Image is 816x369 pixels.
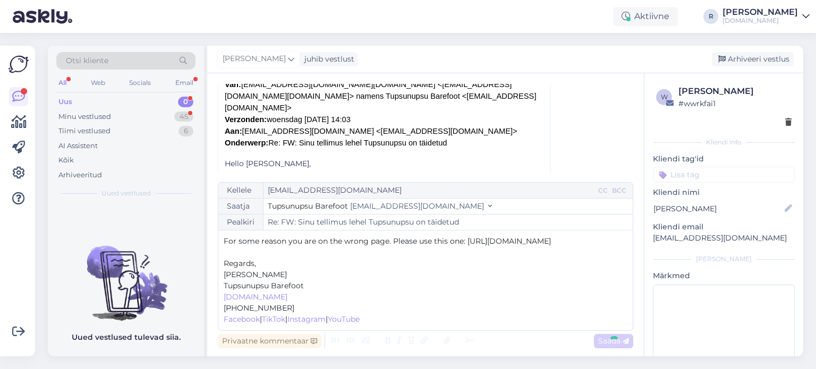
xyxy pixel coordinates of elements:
[661,93,668,101] span: w
[653,221,795,233] p: Kliendi email
[653,254,795,264] div: [PERSON_NAME]
[101,188,151,198] span: Uued vestlused
[300,54,354,65] div: juhib vestlust
[225,159,311,168] span: Hello [PERSON_NAME],
[66,55,108,66] span: Otsi kliente
[58,141,98,151] div: AI Assistent
[56,76,69,90] div: All
[678,98,792,109] div: # wwrkfai1
[178,126,193,136] div: 6
[678,85,792,98] div: [PERSON_NAME]
[722,8,798,16] div: [PERSON_NAME]
[223,53,286,65] span: [PERSON_NAME]
[653,270,795,281] p: Märkmed
[174,111,193,122] div: 45
[58,97,72,107] div: Uus
[58,155,74,166] div: Kõik
[613,7,678,26] div: Aktiivne
[58,126,110,136] div: Tiimi vestlused
[127,76,153,90] div: Socials
[72,332,181,343] p: Uued vestlused tulevad siia.
[58,170,102,181] div: Arhiveeritud
[225,80,241,89] b: Van:
[58,111,111,122] div: Minu vestlused
[653,187,795,198] p: Kliendi nimi
[173,76,195,90] div: Email
[653,153,795,165] p: Kliendi tag'id
[89,76,107,90] div: Web
[653,203,783,214] input: Lisa nimi
[712,52,794,66] div: Arhiveeri vestlus
[653,233,795,244] p: [EMAIL_ADDRESS][DOMAIN_NAME]
[225,139,268,147] b: Onderwerp:
[722,8,810,25] a: [PERSON_NAME][DOMAIN_NAME]
[653,138,795,147] div: Kliendi info
[225,115,267,124] b: Verzonden:
[48,227,204,322] img: No chats
[225,80,536,147] font: [EMAIL_ADDRESS][DOMAIN_NAME][DOMAIN_NAME] <[EMAIL_ADDRESS][DOMAIN_NAME][DOMAIN_NAME]> namens Tups...
[178,97,193,107] div: 0
[225,127,242,135] b: Aan:
[722,16,798,25] div: [DOMAIN_NAME]
[8,54,29,74] img: Askly Logo
[653,167,795,183] input: Lisa tag
[703,9,718,24] div: R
